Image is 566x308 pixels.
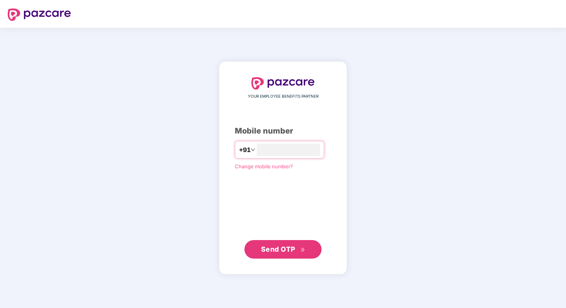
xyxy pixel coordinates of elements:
[251,77,315,90] img: logo
[239,145,251,155] span: +91
[235,125,331,137] div: Mobile number
[300,247,305,252] span: double-right
[8,8,71,21] img: logo
[261,245,295,253] span: Send OTP
[235,163,293,169] a: Change mobile number?
[244,240,322,259] button: Send OTPdouble-right
[251,147,255,152] span: down
[248,93,318,100] span: YOUR EMPLOYEE BENEFITS PARTNER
